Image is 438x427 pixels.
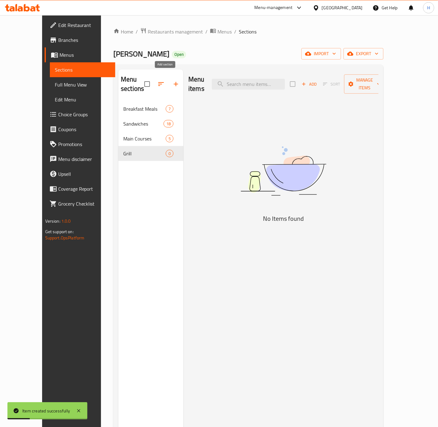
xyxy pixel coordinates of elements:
a: Edit Menu [50,92,115,107]
span: Sort items [319,79,344,89]
a: Coupons [45,122,115,137]
div: items [166,135,173,142]
span: 1.0.0 [61,217,71,225]
span: import [306,50,336,58]
button: Manage items [344,74,386,94]
li: / [136,28,138,35]
a: Promotions [45,137,115,152]
div: Open [172,51,186,58]
input: search [212,79,285,90]
span: Open [172,52,186,57]
span: Coupons [58,126,110,133]
a: Full Menu View [50,77,115,92]
span: Select all sections [141,78,154,91]
span: Version: [45,217,60,225]
div: Breakfast Meals7 [118,101,183,116]
div: Grill0 [118,146,183,161]
span: H [427,4,430,11]
span: Sort sections [154,77,169,91]
span: Add item [299,79,319,89]
div: Item created successfully [22,407,70,414]
span: [PERSON_NAME] [113,47,169,61]
span: Menu disclaimer [58,155,110,163]
div: items [164,120,173,127]
a: Support.OpsPlatform [45,234,85,242]
h2: Menu items [188,75,204,93]
span: Edit Restaurant [58,21,110,29]
h5: No Items found [206,214,361,224]
span: Main Courses [123,135,166,142]
span: Grocery Checklist [58,200,110,207]
div: items [166,150,173,157]
a: Home [113,28,133,35]
button: import [301,48,341,60]
span: Menus [217,28,232,35]
span: Add [301,81,318,88]
a: Upsell [45,167,115,181]
a: Branches [45,33,115,47]
img: dish.svg [206,130,361,212]
a: Menus [210,28,232,36]
span: Manage items [349,76,381,92]
button: Add [299,79,319,89]
nav: Menu sections [118,99,183,163]
span: Promotions [58,140,110,148]
li: / [234,28,236,35]
a: Menu disclaimer [45,152,115,167]
span: Grill [123,150,166,157]
span: export [348,50,379,58]
span: Sections [55,66,110,73]
span: Upsell [58,170,110,178]
span: Coverage Report [58,185,110,193]
span: 7 [166,106,173,112]
div: Menu-management [255,4,293,11]
span: Menus [59,51,110,59]
div: items [166,105,173,113]
a: Sections [50,62,115,77]
span: Breakfast Meals [123,105,166,113]
button: export [344,48,383,60]
span: Full Menu View [55,81,110,88]
a: Restaurants management [140,28,203,36]
h2: Menu sections [121,75,144,93]
span: Get support on: [45,228,74,236]
a: Edit Restaurant [45,18,115,33]
div: [GEOGRAPHIC_DATA] [322,4,363,11]
a: Choice Groups [45,107,115,122]
a: Coverage Report [45,181,115,196]
span: Restaurants management [148,28,203,35]
span: Branches [58,36,110,44]
nav: breadcrumb [113,28,383,36]
span: Sandwiches [123,120,164,127]
span: Choice Groups [58,111,110,118]
span: 5 [166,136,173,142]
a: Menus [45,47,115,62]
div: Main Courses5 [118,131,183,146]
div: Sandwiches18 [118,116,183,131]
li: / [205,28,208,35]
a: Grocery Checklist [45,196,115,211]
span: Sections [239,28,256,35]
span: 18 [164,121,173,127]
span: 0 [166,151,173,157]
span: Edit Menu [55,96,110,103]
